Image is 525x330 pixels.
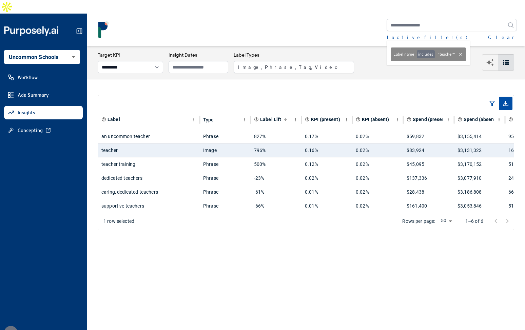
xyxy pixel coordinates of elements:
[240,115,249,124] button: Type column menu
[464,116,498,123] span: Spend (absent)
[362,116,389,123] span: KPI (absent)
[98,52,163,58] h3: Target KPI
[499,97,512,110] span: Export as CSV
[407,143,451,157] div: $83,924
[103,218,134,225] div: 1 row selected
[356,117,361,122] svg: Aggregate KPI value of all ads where label is absent
[393,52,414,57] span: Label name
[108,116,120,123] span: Label
[254,143,298,157] div: 796%
[305,185,349,199] div: 0.01%
[305,130,349,143] div: 0.17%
[342,115,351,124] button: KPI (present) column menu
[254,199,298,213] div: -66%
[458,143,502,157] div: $3,131,322
[356,185,400,199] div: 0.02%
[437,52,455,57] span: " teacher "
[444,115,452,124] button: Spend (present) column menu
[407,171,451,185] div: $137,336
[203,199,247,213] div: Phrase
[101,185,196,199] div: caring, dedicated teachers
[305,143,349,157] div: 0.16%
[203,117,214,122] div: Type
[407,185,451,199] div: $28,438
[417,50,435,58] button: includes
[387,34,467,41] div: 1 active filter(s)
[254,157,298,171] div: 500%
[458,171,502,185] div: $3,077,910
[458,117,462,122] svg: Total spend on all ads where label is absent
[488,34,517,41] button: Clear
[458,130,502,143] div: $3,155,414
[407,199,451,213] div: $161,400
[458,199,502,213] div: $3,053,846
[356,171,400,185] div: 0.02%
[438,217,454,226] div: 50
[458,185,502,199] div: $3,186,808
[4,106,83,119] a: Insights
[169,52,228,58] h3: Insight Dates
[190,115,198,124] button: Label column menu
[407,117,411,122] svg: Total spend on all ads where label is present
[95,21,112,38] img: logo
[254,171,298,185] div: -23%
[305,117,310,122] svg: Aggregate KPI value of all ads where label is present
[356,157,400,171] div: 0.02%
[356,130,400,143] div: 0.02%
[465,218,483,225] p: 1–6 of 6
[305,171,349,185] div: 0.02%
[203,185,247,199] div: Phrase
[101,130,196,143] div: an uncommon teacher
[402,218,435,225] p: Rows per page:
[234,61,354,73] button: Image, Phrase, Tag, Video
[291,115,300,124] button: Label Lift column menu
[254,185,298,199] div: -61%
[101,157,196,171] div: teacher training
[4,123,83,137] a: Concepting
[4,50,80,64] div: Uncommon Schools
[203,130,247,143] div: Phrase
[458,157,502,171] div: $3,170,152
[356,143,400,157] div: 0.02%
[203,171,247,185] div: Phrase
[393,115,402,124] button: KPI (absent) column menu
[101,199,196,213] div: supportive teachers
[18,127,43,134] span: Concepting
[305,157,349,171] div: 0.12%
[18,74,38,81] span: Workflow
[387,34,467,41] button: 1active filter(s)
[254,117,259,122] svg: Primary effectiveness metric calculated as a relative difference (% change) in the chosen KPI whe...
[282,116,289,123] button: Sort
[407,157,451,171] div: $45,095
[203,157,247,171] div: Phrase
[356,199,400,213] div: 0.02%
[101,117,106,122] svg: Element or component part of the ad
[101,143,196,157] div: teacher
[203,143,247,157] div: Image
[413,116,448,123] span: Spend (present)
[508,117,513,122] svg: Total number of ads where label is present
[18,109,35,116] span: Insights
[234,52,354,58] h3: Label Types
[101,171,196,185] div: dedicated teachers
[4,88,83,102] a: Ads Summary
[305,199,349,213] div: 0.01%
[260,116,281,123] span: Label Lift
[311,116,340,123] span: KPI (present)
[4,71,83,84] a: Workflow
[407,130,451,143] div: $59,832
[495,115,503,124] button: Spend (absent) column menu
[254,130,298,143] div: 827%
[18,92,49,98] span: Ads Summary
